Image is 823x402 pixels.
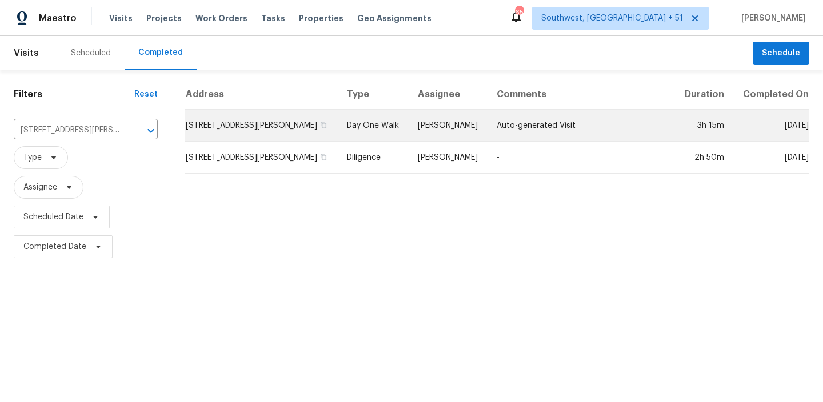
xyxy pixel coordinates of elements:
[488,142,675,174] td: -
[737,13,806,24] span: [PERSON_NAME]
[675,110,733,142] td: 3h 15m
[134,89,158,100] div: Reset
[318,120,329,130] button: Copy Address
[109,13,133,24] span: Visits
[23,182,57,193] span: Assignee
[515,7,523,18] div: 659
[409,79,488,110] th: Assignee
[185,79,338,110] th: Address
[338,110,409,142] td: Day One Walk
[675,79,733,110] th: Duration
[733,79,809,110] th: Completed On
[195,13,247,24] span: Work Orders
[488,79,675,110] th: Comments
[23,241,86,252] span: Completed Date
[762,46,800,61] span: Schedule
[409,142,488,174] td: [PERSON_NAME]
[185,110,338,142] td: [STREET_ADDRESS][PERSON_NAME]
[299,13,343,24] span: Properties
[143,123,159,139] button: Open
[338,142,409,174] td: Diligence
[146,13,182,24] span: Projects
[318,152,329,162] button: Copy Address
[338,79,409,110] th: Type
[261,14,285,22] span: Tasks
[675,142,733,174] td: 2h 50m
[185,142,338,174] td: [STREET_ADDRESS][PERSON_NAME]
[357,13,432,24] span: Geo Assignments
[14,41,39,66] span: Visits
[14,122,126,139] input: Search for an address...
[541,13,683,24] span: Southwest, [GEOGRAPHIC_DATA] + 51
[733,110,809,142] td: [DATE]
[733,142,809,174] td: [DATE]
[753,42,809,65] button: Schedule
[39,13,77,24] span: Maestro
[409,110,488,142] td: [PERSON_NAME]
[14,89,134,100] h1: Filters
[488,110,675,142] td: Auto-generated Visit
[23,211,83,223] span: Scheduled Date
[138,47,183,58] div: Completed
[23,152,42,163] span: Type
[71,47,111,59] div: Scheduled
